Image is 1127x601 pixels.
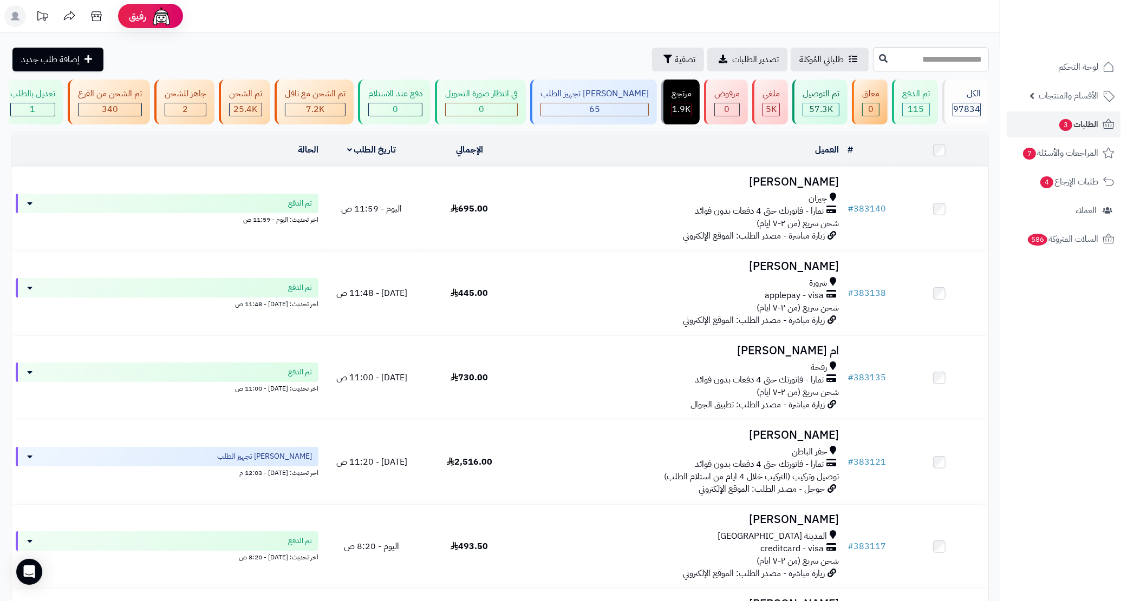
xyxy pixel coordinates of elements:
a: [PERSON_NAME] تجهيز الطلب 65 [528,80,659,124]
a: مرفوض 0 [702,80,750,124]
span: تم الدفع [288,198,312,209]
a: مرتجع 1.9K [659,80,702,124]
span: السلات المتروكة [1027,232,1098,247]
span: زيارة مباشرة - مصدر الطلب: الموقع الإلكتروني [683,314,825,327]
span: 730.00 [451,371,488,384]
h3: [PERSON_NAME] [523,260,839,273]
span: شحن سريع (من ٢-٧ ايام) [757,217,839,230]
div: اخر تحديث: [DATE] - 11:48 ص [16,298,318,309]
span: 0 [868,103,874,116]
span: 3 [1059,119,1073,131]
div: 0 [715,103,739,116]
h3: ام [PERSON_NAME] [523,345,839,357]
a: # [848,143,854,156]
div: 2 [165,103,206,116]
span: تم الدفع [288,367,312,378]
a: #383138 [848,287,887,300]
span: 493.50 [451,540,488,553]
span: اليوم - 11:59 ص [341,202,402,215]
span: 445.00 [451,287,488,300]
span: جوجل - مصدر الطلب: الموقع الإلكتروني [699,483,825,496]
div: [PERSON_NAME] تجهيز الطلب [540,88,649,100]
span: creditcard - visa [761,543,824,555]
span: شحن سريع (من ٢-٧ ايام) [757,386,839,399]
div: تم التوصيل [803,88,839,100]
span: # [848,371,854,384]
span: تمارا - فاتورتك حتى 4 دفعات بدون فوائد [695,458,824,471]
span: تصدير الطلبات [732,53,779,66]
span: جيزان [809,193,828,205]
span: 65 [589,103,600,116]
a: الإجمالي [456,143,483,156]
a: ملغي 5K [750,80,790,124]
div: اخر تحديث: [DATE] - 8:20 ص [16,551,318,562]
a: دفع عند الاستلام 0 [356,80,433,124]
span: 57.3K [809,103,833,116]
a: تحديثات المنصة [29,5,56,30]
span: 695.00 [451,202,488,215]
div: تم الشحن مع ناقل [285,88,346,100]
div: تم الدفع [902,88,930,100]
span: تم الدفع [288,536,312,546]
div: اخر تحديث: [DATE] - 11:00 ص [16,382,318,393]
img: ai-face.png [151,5,172,27]
a: #383117 [848,540,887,553]
a: تاريخ الطلب [347,143,396,156]
a: طلبات الإرجاع4 [1007,169,1121,195]
a: في انتظار صورة التحويل 0 [433,80,528,124]
a: تم الشحن من الفرع 340 [66,80,152,124]
span: # [848,202,854,215]
div: 5021 [763,103,779,116]
div: ملغي [763,88,780,100]
span: 7 [1023,148,1037,160]
div: 65 [541,103,648,116]
div: 0 [863,103,879,116]
div: 1 [11,103,55,116]
a: العملاء [1007,197,1121,223]
div: 57284 [803,103,839,116]
div: 25406 [230,103,262,116]
h3: [PERSON_NAME] [523,513,839,526]
div: في انتظار صورة التحويل [445,88,518,100]
span: المدينة [GEOGRAPHIC_DATA] [718,530,828,543]
span: تم الدفع [288,282,312,293]
div: 1863 [672,103,691,116]
span: الطلبات [1058,117,1098,132]
span: 2,516.00 [447,455,492,468]
span: 97834 [953,103,980,116]
a: المراجعات والأسئلة7 [1007,140,1121,166]
div: معلق [862,88,880,100]
span: توصيل وتركيب (التركيب خلال 4 ايام من استلام الطلب) [665,470,839,483]
span: شحن سريع (من ٢-٧ ايام) [757,301,839,314]
span: # [848,540,854,553]
a: جاهز للشحن 2 [152,80,217,124]
h3: [PERSON_NAME] [523,429,839,441]
span: applepay - visa [765,289,824,302]
span: 0 [479,103,484,116]
a: #383140 [848,202,887,215]
div: 115 [903,103,929,116]
a: العميل [816,143,839,156]
span: [DATE] - 11:00 ص [336,371,407,384]
span: # [848,455,854,468]
div: مرتجع [672,88,692,100]
span: # [848,287,854,300]
div: 0 [369,103,422,116]
span: [PERSON_NAME] تجهيز الطلب [217,451,312,462]
span: الأقسام والمنتجات [1039,88,1098,103]
span: رفحة [811,361,828,374]
a: السلات المتروكة586 [1007,226,1121,252]
span: طلبات الإرجاع [1039,174,1098,189]
a: تصدير الطلبات [707,48,787,71]
span: 4 [1040,176,1054,189]
span: تمارا - فاتورتك حتى 4 دفعات بدون فوائد [695,374,824,386]
span: تصفية [675,53,695,66]
div: 340 [79,103,141,116]
span: إضافة طلب جديد [21,53,80,66]
div: اخر تحديث: [DATE] - 12:03 م [16,466,318,478]
span: رفيق [129,10,146,23]
a: #383135 [848,371,887,384]
button: تصفية [652,48,704,71]
div: تم الشحن من الفرع [78,88,142,100]
div: اخر تحديث: اليوم - 11:59 ص [16,213,318,224]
